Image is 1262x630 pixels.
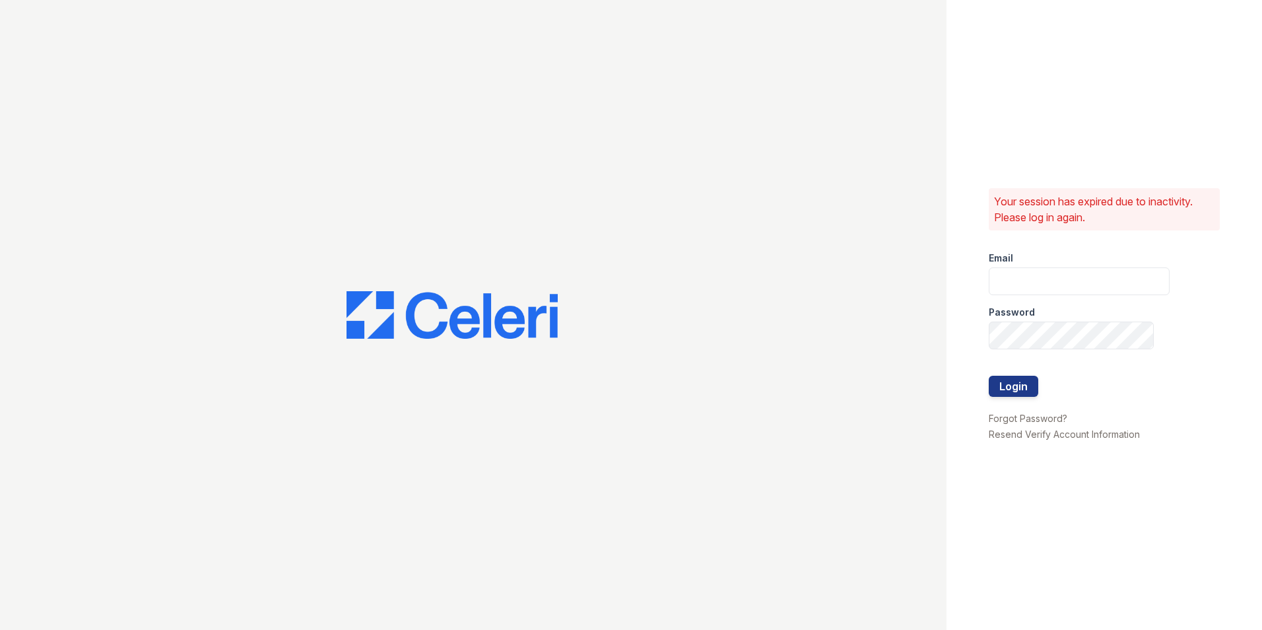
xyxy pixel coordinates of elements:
[989,252,1013,265] label: Email
[994,193,1214,225] p: Your session has expired due to inactivity. Please log in again.
[989,429,1140,440] a: Resend Verify Account Information
[989,306,1035,319] label: Password
[347,291,558,339] img: CE_Logo_Blue-a8612792a0a2168367f1c8372b55b34899dd931a85d93a1a3d3e32e68fde9ad4.png
[989,413,1067,424] a: Forgot Password?
[989,376,1038,397] button: Login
